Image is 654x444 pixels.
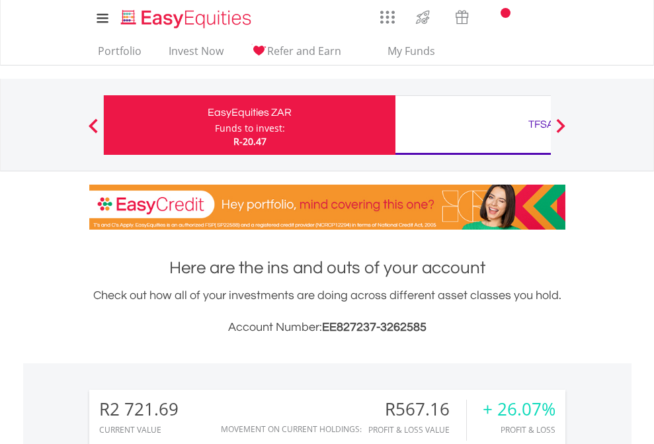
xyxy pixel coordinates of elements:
img: grid-menu-icon.svg [380,10,395,24]
img: thrive-v2.svg [412,7,434,28]
div: CURRENT VALUE [99,425,179,434]
span: EE827237-3262585 [322,321,427,333]
a: My Profile [549,3,583,32]
div: Movement on Current Holdings: [221,425,362,433]
h1: Here are the ins and outs of your account [89,256,565,280]
div: R2 721.69 [99,400,179,419]
h3: Account Number: [89,318,565,337]
span: My Funds [368,42,455,60]
a: Vouchers [442,3,481,28]
div: EasyEquities ZAR [112,103,388,122]
button: Next [548,125,574,138]
a: Home page [116,3,257,30]
div: + 26.07% [483,400,555,419]
div: R567.16 [368,400,466,419]
div: Check out how all of your investments are doing across different asset classes you hold. [89,287,565,337]
span: R-20.47 [233,135,266,148]
img: EasyCredit Promotion Banner [89,185,565,230]
span: Refer and Earn [267,44,341,58]
div: Profit & Loss [483,425,555,434]
a: Portfolio [93,44,147,65]
div: Profit & Loss Value [368,425,466,434]
a: Invest Now [163,44,229,65]
a: Refer and Earn [245,44,347,65]
img: EasyEquities_Logo.png [118,8,257,30]
a: FAQ's and Support [515,3,549,30]
div: Funds to invest: [215,122,285,135]
button: Previous [80,125,106,138]
img: vouchers-v2.svg [451,7,473,28]
a: Notifications [481,3,515,30]
a: AppsGrid [372,3,403,24]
